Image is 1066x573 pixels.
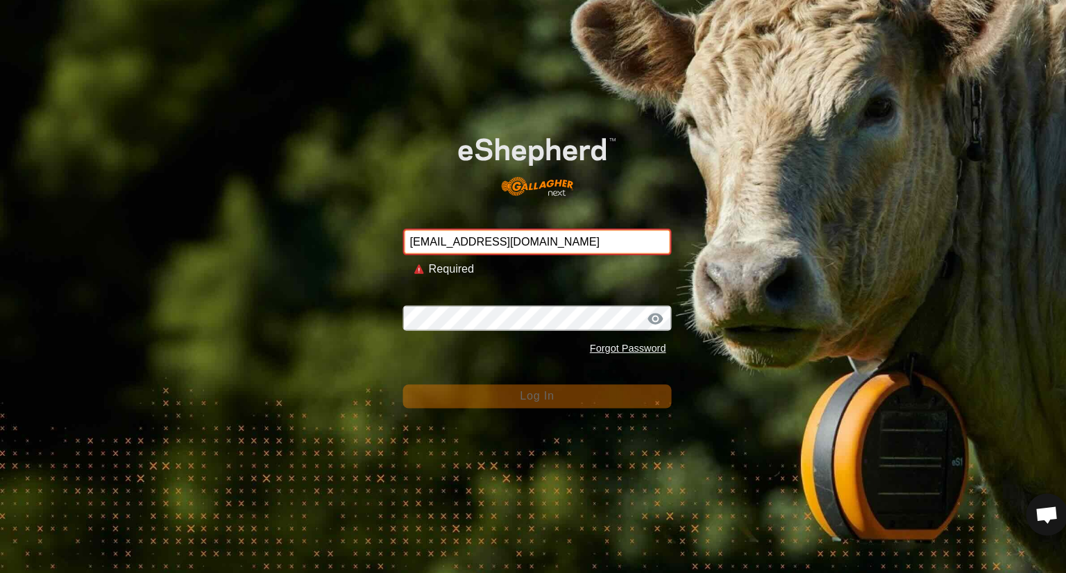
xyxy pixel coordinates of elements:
img: E-shepherd Logo [426,114,639,205]
input: Email Address [400,227,666,253]
div: Required [425,259,655,275]
a: Forgot Password [585,340,661,351]
a: Open chat [1018,490,1060,531]
span: Log In [516,387,550,399]
button: Log In [400,382,666,405]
